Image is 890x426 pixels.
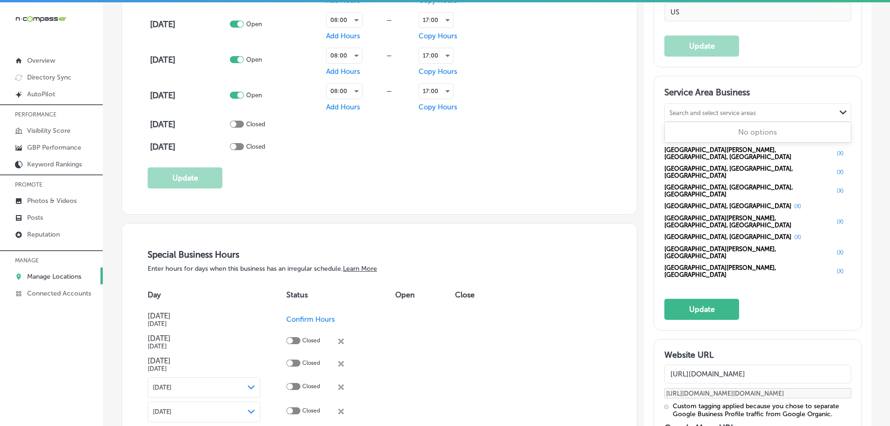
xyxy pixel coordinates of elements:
div: No options [665,124,851,140]
p: Enter hours for days when this business has an irregular schedule. [148,265,611,273]
span: [GEOGRAPHIC_DATA][PERSON_NAME], [GEOGRAPHIC_DATA] [664,245,834,260]
button: Update [148,167,222,188]
div: — [363,16,416,23]
p: Closed [246,121,265,128]
div: Custom tagging applied because you chose to separate Google Business Profile traffic from Google ... [673,402,851,418]
button: (X) [834,218,847,225]
p: Closed [302,407,320,416]
button: (X) [834,267,847,275]
h4: [DATE] [150,55,228,65]
div: 08:00 [327,48,362,63]
h5: [DATE] [148,320,260,327]
h3: Website URL [664,350,851,360]
a: Learn More [343,265,377,273]
p: Manage Locations [27,273,81,281]
span: [GEOGRAPHIC_DATA][PERSON_NAME], [GEOGRAPHIC_DATA] [664,264,834,278]
h5: [DATE] [148,365,260,372]
span: Confirm Hours [286,315,335,324]
span: [GEOGRAPHIC_DATA], [GEOGRAPHIC_DATA], [GEOGRAPHIC_DATA] [664,184,834,198]
h4: [DATE] [148,311,260,320]
button: (X) [834,187,847,195]
p: Closed [302,337,320,346]
div: 17:00 [419,48,453,63]
span: [DATE] [153,408,171,415]
div: — [363,52,416,59]
p: Open [246,92,262,99]
button: Update [664,299,739,320]
p: Posts [27,214,43,222]
h3: Special Business Hours [148,249,611,260]
h5: [DATE] [148,343,260,350]
h4: [DATE] [150,90,228,101]
span: [GEOGRAPHIC_DATA], [GEOGRAPHIC_DATA], [GEOGRAPHIC_DATA] [664,165,834,179]
h4: [DATE] [148,334,260,343]
p: Closed [302,383,320,392]
p: Visibility Score [27,127,71,135]
p: Closed [246,143,265,150]
p: Keyword Rankings [27,160,82,168]
span: Add Hours [326,67,360,76]
input: Add Location Website [664,365,851,383]
p: Open [246,21,262,28]
th: Status [286,282,395,308]
div: 08:00 [327,13,362,28]
span: Copy Hours [419,67,457,76]
span: [GEOGRAPHIC_DATA][PERSON_NAME], [GEOGRAPHIC_DATA], [GEOGRAPHIC_DATA] [664,146,834,160]
th: Open [395,282,455,308]
button: (X) [834,249,847,256]
p: AutoPilot [27,90,55,98]
span: [GEOGRAPHIC_DATA], [GEOGRAPHIC_DATA] [664,202,791,209]
div: 17:00 [419,13,453,28]
h4: [DATE] [148,356,260,365]
span: Selected Service Area(s) [664,133,730,140]
button: (X) [791,233,804,241]
p: Open [246,56,262,63]
span: Copy Hours [419,32,457,40]
button: (X) [834,150,847,157]
button: Update [664,36,739,57]
span: [DATE] [153,384,171,391]
div: 08:00 [327,84,362,99]
th: Day [148,282,286,308]
span: Add Hours [326,32,360,40]
img: 660ab0bf-5cc7-4cb8-ba1c-48b5ae0f18e60NCTV_CLogo_TV_Black_-500x88.png [15,14,66,23]
h4: [DATE] [150,19,228,29]
p: Directory Sync [27,73,71,81]
span: [GEOGRAPHIC_DATA], [GEOGRAPHIC_DATA] [664,233,791,240]
button: (X) [791,202,804,210]
span: Add Hours [326,103,360,111]
p: Reputation [27,231,60,238]
p: GBP Performance [27,144,81,152]
input: Country [664,3,851,22]
button: (X) [834,168,847,176]
p: Connected Accounts [27,289,91,297]
p: Photos & Videos [27,197,77,205]
span: [GEOGRAPHIC_DATA][PERSON_NAME], [GEOGRAPHIC_DATA], [GEOGRAPHIC_DATA] [664,215,834,229]
div: Search and select service areas [669,109,756,116]
p: Closed [302,360,320,368]
th: Close [455,282,495,308]
div: 17:00 [419,84,453,99]
div: — [363,87,416,94]
h3: Service Area Business [664,87,851,101]
p: Overview [27,57,55,65]
h4: [DATE] [150,142,228,152]
h4: [DATE] [150,119,228,130]
span: Copy Hours [419,103,457,111]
